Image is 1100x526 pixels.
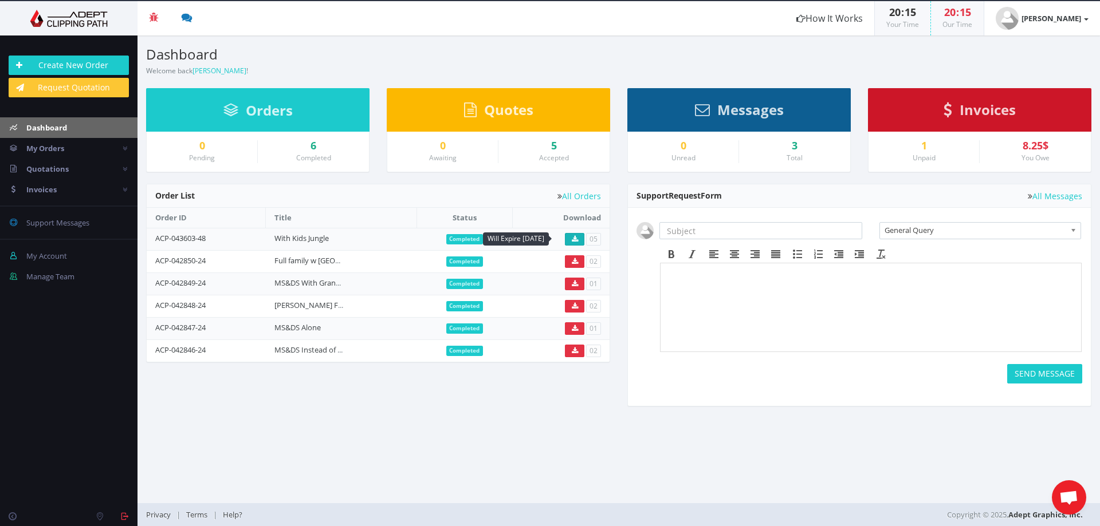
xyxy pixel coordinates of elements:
span: Invoices [960,100,1016,119]
span: Manage Team [26,271,74,282]
small: Welcome back ! [146,66,248,76]
a: 5 [507,140,601,152]
span: Invoices [26,184,57,195]
a: MS&DS With Grandkids [274,278,354,288]
a: ACP-042848-24 [155,300,206,310]
a: ACP-042846-24 [155,345,206,355]
small: Completed [296,153,331,163]
span: My Orders [26,143,64,153]
span: Order List [155,190,195,201]
span: Completed [446,256,484,267]
th: Status [417,208,513,228]
a: ACP-042849-24 [155,278,206,288]
a: ACP-042847-24 [155,322,206,333]
div: Decrease indent [828,247,849,262]
a: MS&DS Alone [274,322,321,333]
span: 20 [944,5,956,19]
a: [PERSON_NAME] Family [274,300,356,310]
h3: Dashboard [146,47,610,62]
span: Messages [717,100,784,119]
img: user_default.jpg [637,222,654,239]
span: Request [669,190,701,201]
a: 0 [637,140,730,152]
a: ACP-043603-48 [155,233,206,243]
a: Terms [180,509,213,520]
a: 6 [266,140,360,152]
a: Create New Order [9,56,129,75]
span: Completed [446,323,484,334]
small: Accepted [539,153,569,163]
div: Align left [704,247,724,262]
span: Support Form [637,190,722,201]
div: Increase indent [849,247,870,262]
span: Copyright © 2025, [947,509,1083,520]
div: Bullet list [787,247,808,262]
span: Completed [446,346,484,356]
div: Clear formatting [871,247,891,262]
a: Adept Graphics, Inc. [1008,509,1083,520]
span: Completed [446,301,484,311]
span: Orders [246,101,293,120]
a: [PERSON_NAME] [192,66,246,76]
span: Completed [446,234,484,244]
input: Subject [659,222,862,239]
small: Our Time [942,19,972,29]
span: My Account [26,251,67,261]
div: 3 [748,140,842,152]
a: Full family w [GEOGRAPHIC_DATA] [274,255,390,266]
div: Will Expire [DATE] [483,232,549,246]
span: 15 [960,5,971,19]
small: Awaiting [429,153,457,163]
span: General Query [885,223,1066,238]
span: 15 [905,5,916,19]
th: Download [512,208,610,228]
div: Bold [661,247,682,262]
a: All Orders [557,192,601,200]
small: Unread [671,153,696,163]
span: : [956,5,960,19]
a: Invoices [944,107,1016,117]
a: 0 [396,140,489,152]
a: How It Works [785,1,874,35]
small: You Owe [1022,153,1050,163]
th: Order ID [147,208,266,228]
a: MS&DS Instead of Bride [274,345,355,355]
a: All Messages [1028,192,1082,200]
span: : [901,5,905,19]
iframe: Rich Text Area. Press ALT-F9 for menu. Press ALT-F10 for toolbar. Press ALT-0 for help [661,263,1081,351]
div: פתח צ'אט [1052,480,1086,515]
th: Title [266,208,417,228]
a: Messages [695,107,784,117]
span: Quotes [484,100,533,119]
a: Request Quotation [9,78,129,97]
img: user_default.jpg [996,7,1019,30]
small: Total [787,153,803,163]
a: [PERSON_NAME] [984,1,1100,35]
span: Completed [446,279,484,289]
small: Pending [189,153,215,163]
a: Orders [223,108,293,118]
a: 0 [155,140,249,152]
strong: [PERSON_NAME] [1022,13,1081,23]
div: Justify [765,247,786,262]
div: Align center [724,247,745,262]
small: Unpaid [913,153,936,163]
a: Privacy [146,509,176,520]
span: Dashboard [26,122,67,133]
span: Quotations [26,164,69,174]
a: ACP-042850-24 [155,255,206,266]
a: Help? [217,509,248,520]
span: Support Messages [26,217,89,228]
a: Quotes [464,107,533,117]
a: 1 [877,140,971,152]
div: | | [146,503,776,526]
img: Adept Graphics [9,10,129,27]
button: SEND MESSAGE [1007,364,1082,383]
div: Italic [682,247,702,262]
